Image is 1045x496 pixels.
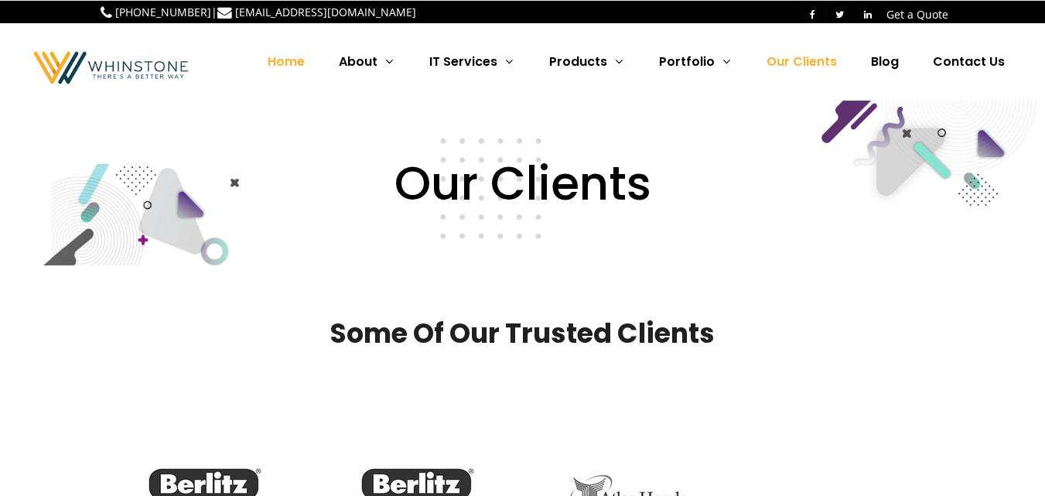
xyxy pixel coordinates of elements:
[268,53,305,70] span: Home
[414,23,531,101] a: IT Services
[871,53,899,70] span: Blog
[115,5,211,19] a: [PHONE_NUMBER]
[534,23,640,101] a: Products
[917,23,1020,101] a: Contact Us
[330,314,715,352] strong: Some of Our Trusted Clients
[101,3,416,21] p: |
[394,160,651,207] span: Our Clients
[751,23,852,101] a: Our Clients
[933,53,1005,70] span: Contact Us
[323,23,411,101] a: About
[968,422,1045,496] iframe: Chat Widget
[252,23,320,101] a: Home
[659,53,715,70] span: Portfolio
[644,23,748,101] a: Portfolio
[235,5,416,19] a: [EMAIL_ADDRESS][DOMAIN_NAME]
[767,53,837,70] span: Our Clients
[855,23,914,101] a: Blog
[339,53,377,70] span: About
[549,53,607,70] span: Products
[886,7,948,22] a: Get a Quote
[429,53,497,70] span: IT Services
